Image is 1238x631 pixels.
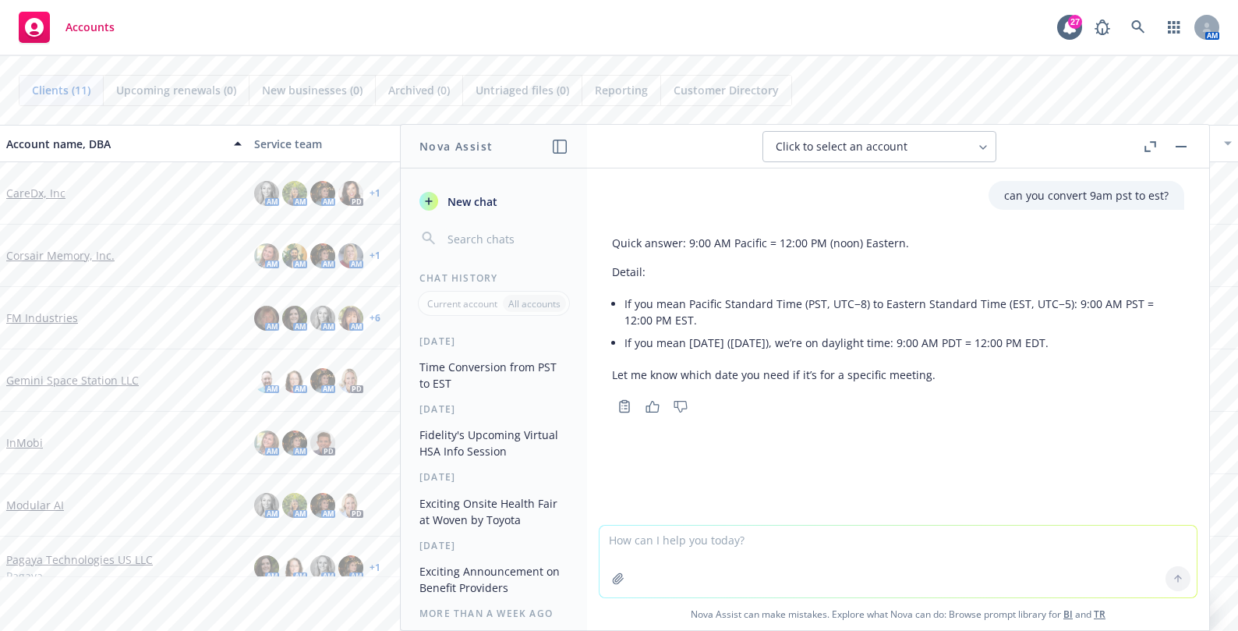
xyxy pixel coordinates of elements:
a: Report a Bug [1087,12,1118,43]
a: + 1 [370,189,380,198]
img: photo [310,493,335,518]
img: photo [338,555,363,580]
p: All accounts [508,297,561,310]
button: Service team [248,125,496,162]
div: More than a week ago [401,607,587,620]
li: If you mean Pacific Standard Time (PST, UTC−8) to Eastern Standard Time (EST, UTC−5): 9:00 AM PST... [624,292,1184,331]
button: Exciting Onsite Health Fair at Woven by Toyota [413,491,575,533]
p: can you convert 9am pst to est? [1004,187,1169,204]
div: Chat History [401,271,587,285]
div: Service team [254,136,490,152]
img: photo [282,555,307,580]
img: photo [282,368,307,393]
span: Untriaged files (0) [476,82,569,98]
img: photo [310,181,335,206]
div: Account name, DBA [6,136,225,152]
img: photo [338,243,363,268]
a: Accounts [12,5,121,49]
div: [DATE] [401,402,587,416]
a: Gemini Space Station LLC [6,372,139,388]
button: Exciting Announcement on Benefit Providers [413,558,575,601]
a: Corsair Memory, Inc. [6,247,115,264]
span: Archived (0) [388,82,450,98]
img: photo [282,431,307,456]
li: If you mean [DATE] ([DATE]), we’re on daylight time: 9:00 AM PDT = 12:00 PM EDT. [624,331,1184,354]
span: Pagaya [6,568,43,584]
div: 27 [1068,15,1082,29]
span: Reporting [595,82,648,98]
span: Upcoming renewals (0) [116,82,236,98]
a: TR [1094,608,1105,621]
img: photo [254,493,279,518]
img: photo [254,306,279,331]
div: [DATE] [401,335,587,348]
img: photo [254,555,279,580]
span: New businesses (0) [262,82,363,98]
a: Modular AI [6,497,64,513]
p: Let me know which date you need if it’s for a specific meeting. [612,367,1184,383]
input: Search chats [444,228,568,250]
span: Nova Assist can make mistakes. Explore what Nova can do: Browse prompt library for and [593,598,1203,630]
svg: Copy to clipboard [617,399,631,413]
a: FM Industries [6,310,78,326]
span: New chat [444,193,497,210]
a: CareDx, Inc [6,185,65,201]
a: Search [1123,12,1154,43]
a: Pagaya Technologies US LLC [6,551,153,568]
button: New chat [413,187,575,215]
img: photo [310,368,335,393]
img: photo [338,306,363,331]
img: photo [310,555,335,580]
img: photo [282,181,307,206]
img: photo [338,493,363,518]
img: photo [254,431,279,456]
img: photo [282,243,307,268]
button: Time Conversion from PST to EST [413,354,575,396]
img: photo [310,243,335,268]
a: BI [1063,608,1073,621]
p: Quick answer: 9:00 AM Pacific = 12:00 PM (noon) Eastern. [612,235,1184,251]
span: Accounts [65,21,115,34]
span: Click to select an account [776,139,907,154]
img: photo [338,181,363,206]
img: photo [254,368,279,393]
img: photo [254,243,279,268]
div: [DATE] [401,539,587,552]
span: Customer Directory [674,82,779,98]
h1: Nova Assist [419,138,493,154]
img: photo [282,493,307,518]
img: photo [310,431,335,456]
a: + 6 [370,314,380,323]
a: Switch app [1158,12,1190,43]
a: + 1 [370,563,380,573]
p: Current account [427,297,497,310]
a: InMobi [6,434,43,451]
img: photo [254,181,279,206]
p: Detail: [612,264,1184,280]
img: photo [310,306,335,331]
a: + 1 [370,251,380,261]
button: Fidelity's Upcoming Virtual HSA Info Session [413,422,575,464]
span: Clients (11) [32,82,90,98]
button: Click to select an account [762,131,996,162]
img: photo [282,306,307,331]
div: [DATE] [401,470,587,484]
button: Thumbs down [668,395,693,417]
img: photo [338,368,363,393]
